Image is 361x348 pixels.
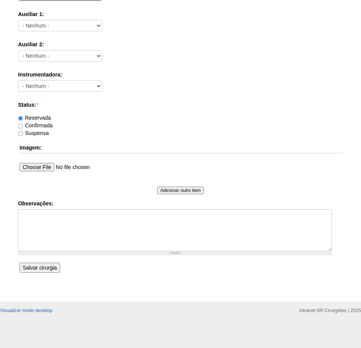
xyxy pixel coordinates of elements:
[20,263,60,273] input: Salvar cirurgia
[18,131,23,136] input: Suspensa
[18,101,343,109] label: Status:
[299,307,361,314] div: Intranet 6R Cirurgiões | 2025
[18,71,343,78] label: Instrumentadora:
[157,187,204,194] input: Adicionar outro item
[18,116,23,121] input: Reservada
[18,142,343,153] th: Imagem:
[18,122,52,128] label: Confirmada
[18,124,23,128] input: Confirmada
[18,10,343,18] label: Auxiliar 1:
[36,102,38,108] span: Este campo é obrigatório.
[18,41,343,48] label: Auxiliar 2:
[18,115,51,121] label: Reservada
[18,130,49,136] label: Suspensa
[18,200,343,207] label: Observações:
